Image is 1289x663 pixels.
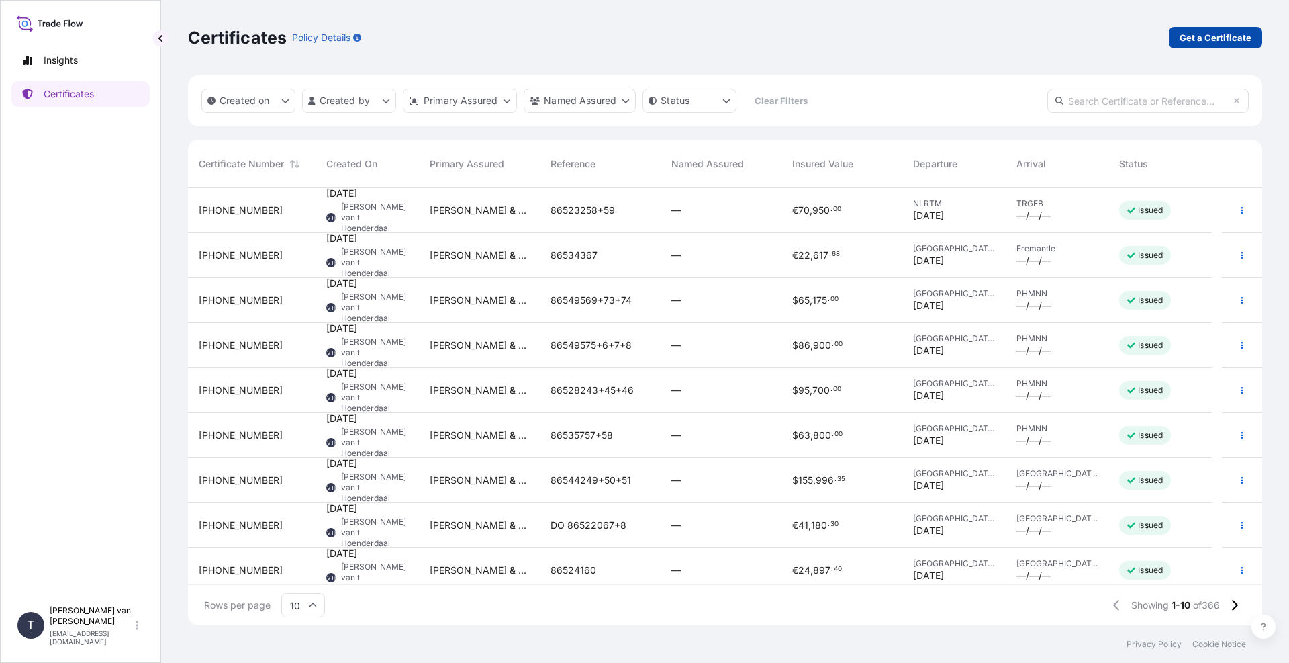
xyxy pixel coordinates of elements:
span: [DATE] [326,547,357,560]
span: NLRTM [913,198,995,209]
button: createdBy Filter options [302,89,396,113]
span: [DATE] [326,322,357,335]
span: [PERSON_NAME] & [PERSON_NAME] Netherlands B.V. [430,474,529,487]
span: [GEOGRAPHIC_DATA] [913,558,995,569]
span: 86 [798,341,810,350]
span: 86534367 [551,249,598,262]
span: [DATE] [326,412,357,425]
span: Fremantle [1016,243,1098,254]
p: Named Assured [544,94,616,107]
button: createdOn Filter options [201,89,295,113]
span: € [792,566,798,575]
span: [PERSON_NAME] & [PERSON_NAME] Netherlands B.V. [430,294,529,307]
span: — [671,519,681,532]
span: [PERSON_NAME] & [PERSON_NAME] Netherlands B.V. [430,564,529,577]
span: [GEOGRAPHIC_DATA] [913,468,995,479]
span: — [671,339,681,352]
span: . [828,297,830,302]
span: [DATE] [913,299,944,312]
span: 00 [833,387,841,392]
span: [DATE] [913,209,944,222]
span: 24 [798,566,810,575]
span: —/—/— [1016,524,1051,537]
span: — [671,429,681,442]
span: TVTH [324,526,338,539]
span: TVTH [324,346,338,359]
span: [GEOGRAPHIC_DATA] [1016,558,1098,569]
span: [GEOGRAPHIC_DATA] [913,288,995,299]
span: , [810,341,813,350]
span: Insured Value [792,157,853,171]
span: of 366 [1193,599,1220,612]
span: Primary Assured [430,157,504,171]
span: [PHONE_NUMBER] [199,519,283,532]
a: Get a Certificate [1169,27,1262,48]
span: 86544249+50+51 [551,474,631,487]
span: [DATE] [913,344,944,357]
span: 86549569+73+74 [551,294,632,307]
span: 22 [798,251,810,260]
span: [PERSON_NAME] & [PERSON_NAME] Netherlands B.V. [430,519,529,532]
span: 86549575+6+7+8 [551,339,632,352]
span: . [828,522,830,527]
span: PHMNN [1016,333,1098,344]
span: [PERSON_NAME] van t Hoenderdaal [341,292,408,324]
span: . [834,477,837,482]
span: —/—/— [1016,389,1051,402]
span: 40 [834,567,842,572]
span: , [810,386,812,395]
span: € [792,251,798,260]
span: , [813,476,816,485]
span: [PHONE_NUMBER] [199,474,283,487]
span: [DATE] [913,479,944,492]
span: —/—/— [1016,434,1051,447]
p: Issued [1138,250,1163,261]
span: 00 [834,342,843,347]
span: 65 [798,296,810,305]
span: 1-10 [1172,599,1190,612]
p: Created on [220,94,270,107]
span: —/—/— [1016,254,1051,267]
p: Issued [1138,430,1163,441]
span: [PERSON_NAME] & [PERSON_NAME] Netherlands B.V. [430,429,529,442]
span: € [792,206,798,215]
span: [PERSON_NAME] van t Hoenderdaal [341,337,408,369]
span: TRGEB [1016,198,1098,209]
span: [GEOGRAPHIC_DATA] [913,423,995,434]
a: Privacy Policy [1127,639,1182,650]
a: Insights [11,47,150,74]
span: . [832,432,834,437]
p: Issued [1138,475,1163,486]
span: [PERSON_NAME] van t Hoenderdaal [341,562,408,594]
span: , [810,206,812,215]
span: , [810,296,812,305]
span: —/—/— [1016,479,1051,492]
span: [PERSON_NAME] van t Hoenderdaal [341,472,408,504]
p: [PERSON_NAME] van [PERSON_NAME] [50,605,133,627]
span: 41 [798,521,808,530]
span: [PERSON_NAME] van t Hoenderdaal [341,247,408,279]
span: 68 [832,252,840,257]
span: [PERSON_NAME] & [PERSON_NAME] Netherlands B.V. [430,204,529,217]
p: Certificates [44,87,94,101]
span: Showing [1131,599,1169,612]
span: —/—/— [1016,299,1051,312]
a: Cookie Notice [1192,639,1246,650]
span: [PHONE_NUMBER] [199,204,283,217]
span: Status [1119,157,1148,171]
span: [PERSON_NAME] & [PERSON_NAME] Netherlands B.V. [430,249,529,262]
span: [PHONE_NUMBER] [199,429,283,442]
p: Insights [44,54,78,67]
span: PHMNN [1016,423,1098,434]
span: TVTH [324,211,338,224]
span: 700 [812,386,830,395]
span: — [671,564,681,577]
span: [PHONE_NUMBER] [199,249,283,262]
p: Issued [1138,385,1163,396]
span: [GEOGRAPHIC_DATA] [913,378,995,389]
span: [PERSON_NAME] van t Hoenderdaal [341,517,408,549]
span: PHMNN [1016,288,1098,299]
span: , [810,566,813,575]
